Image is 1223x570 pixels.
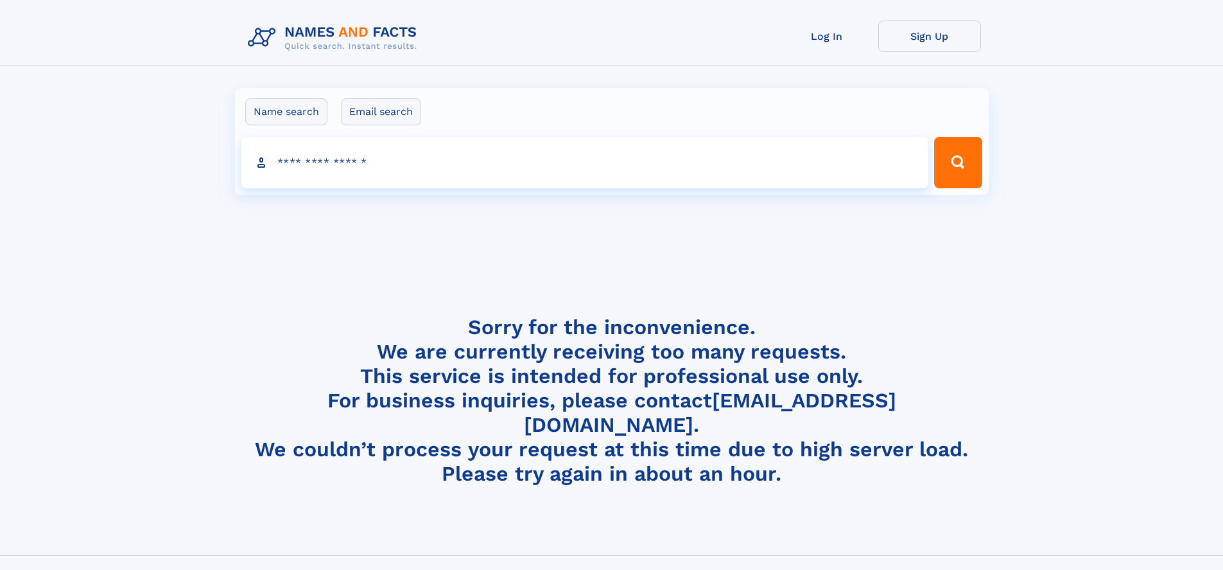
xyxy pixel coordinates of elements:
[934,137,982,188] button: Search Button
[243,21,428,55] img: Logo Names and Facts
[776,21,878,52] a: Log In
[241,137,929,188] input: search input
[341,98,421,125] label: Email search
[878,21,981,52] a: Sign Up
[524,388,896,437] a: [EMAIL_ADDRESS][DOMAIN_NAME]
[245,98,327,125] label: Name search
[243,315,981,486] h4: Sorry for the inconvenience. We are currently receiving too many requests. This service is intend...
